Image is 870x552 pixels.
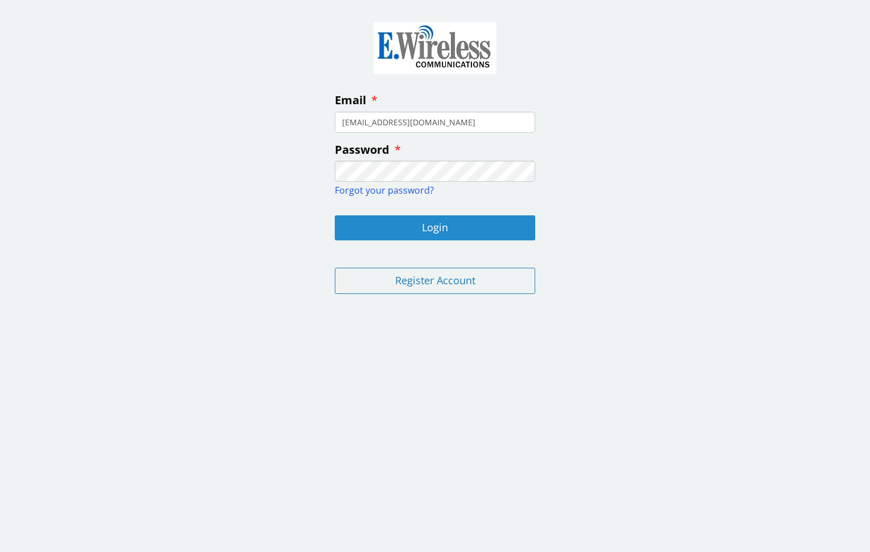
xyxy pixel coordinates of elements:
a: Forgot your password? [335,184,434,197]
span: Password [335,142,389,157]
button: Login [335,215,535,240]
span: Email [335,92,366,108]
input: enter your email address [335,112,535,133]
button: Register Account [335,268,535,294]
